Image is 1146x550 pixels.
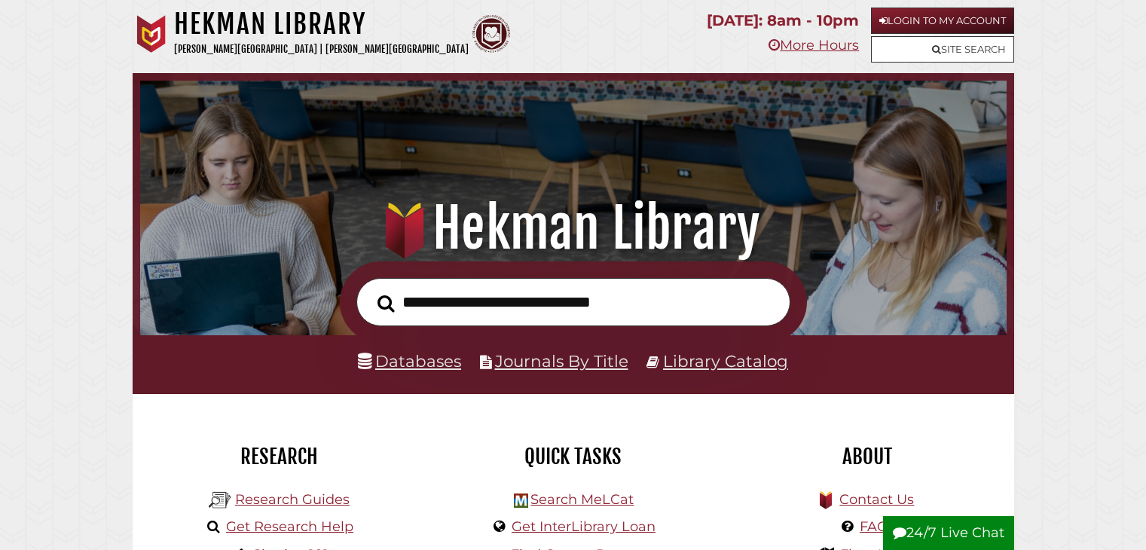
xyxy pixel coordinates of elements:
[438,444,709,469] h2: Quick Tasks
[839,491,914,508] a: Contact Us
[157,195,989,261] h1: Hekman Library
[209,489,231,512] img: Hekman Library Logo
[769,37,859,53] a: More Hours
[732,444,1003,469] h2: About
[226,518,353,535] a: Get Research Help
[512,518,656,535] a: Get InterLibrary Loan
[530,491,634,508] a: Search MeLCat
[707,8,859,34] p: [DATE]: 8am - 10pm
[144,444,415,469] h2: Research
[174,8,469,41] h1: Hekman Library
[871,8,1014,34] a: Login to My Account
[871,36,1014,63] a: Site Search
[860,518,895,535] a: FAQs
[514,493,528,508] img: Hekman Library Logo
[358,351,461,371] a: Databases
[377,294,395,312] i: Search
[663,351,788,371] a: Library Catalog
[472,15,510,53] img: Calvin Theological Seminary
[495,351,628,371] a: Journals By Title
[235,491,350,508] a: Research Guides
[174,41,469,58] p: [PERSON_NAME][GEOGRAPHIC_DATA] | [PERSON_NAME][GEOGRAPHIC_DATA]
[133,15,170,53] img: Calvin University
[370,290,402,316] button: Search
